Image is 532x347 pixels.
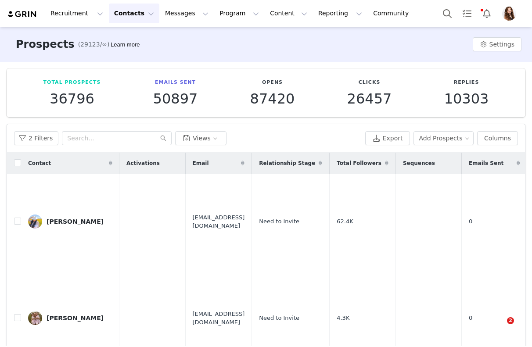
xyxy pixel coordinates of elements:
[153,91,198,107] p: 50897
[313,4,367,23] button: Reporting
[438,4,457,23] button: Search
[337,314,349,322] span: 4.3K
[160,135,166,141] i: icon: search
[444,79,489,86] p: Replies
[7,10,38,18] img: grin logo
[28,159,51,167] span: Contact
[62,131,172,145] input: Search...
[507,317,514,324] span: 2
[469,159,503,167] span: Emails Sent
[109,40,141,49] div: Tooltip anchor
[368,4,418,23] a: Community
[28,215,42,229] img: 439ff18b-0b59-4824-8c8d-a7ba0619e8ac.jpg
[473,37,521,51] button: Settings
[45,4,108,23] button: Recruitment
[259,217,299,226] span: Need to Invite
[28,311,42,325] img: 026b5d3b-87e3-4176-856f-b35b69fdea8d.jpg
[259,159,315,167] span: Relationship Stage
[403,159,435,167] span: Sequences
[489,317,510,338] iframe: Intercom live chat
[16,36,75,52] h3: Prospects
[265,4,313,23] button: Content
[43,91,101,107] p: 36796
[259,314,299,322] span: Need to Invite
[193,213,245,230] span: [EMAIL_ADDRESS][DOMAIN_NAME]
[413,131,474,145] button: Add Prospects
[337,217,353,226] span: 62.4K
[502,7,516,21] img: 3a81e7dd-2763-43cb-b835-f4e8b5551fbf.jpg
[250,91,295,107] p: 87420
[337,159,381,167] span: Total Followers
[214,4,264,23] button: Program
[78,40,110,49] span: (29123/∞)
[457,4,477,23] a: Tasks
[347,91,392,107] p: 26457
[28,311,112,325] a: [PERSON_NAME]
[47,218,104,225] div: [PERSON_NAME]
[109,4,159,23] button: Contacts
[365,131,410,145] button: Export
[14,131,58,145] button: 2 Filters
[47,315,104,322] div: [PERSON_NAME]
[28,215,112,229] a: [PERSON_NAME]
[126,159,160,167] span: Activations
[477,131,518,145] button: Columns
[497,7,525,21] button: Profile
[160,4,214,23] button: Messages
[153,79,198,86] p: Emails Sent
[477,4,496,23] button: Notifications
[250,79,295,86] p: Opens
[444,91,489,107] p: 10303
[43,79,101,86] p: Total Prospects
[193,159,209,167] span: Email
[175,131,226,145] button: Views
[193,310,245,327] span: [EMAIL_ADDRESS][DOMAIN_NAME]
[347,79,392,86] p: Clicks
